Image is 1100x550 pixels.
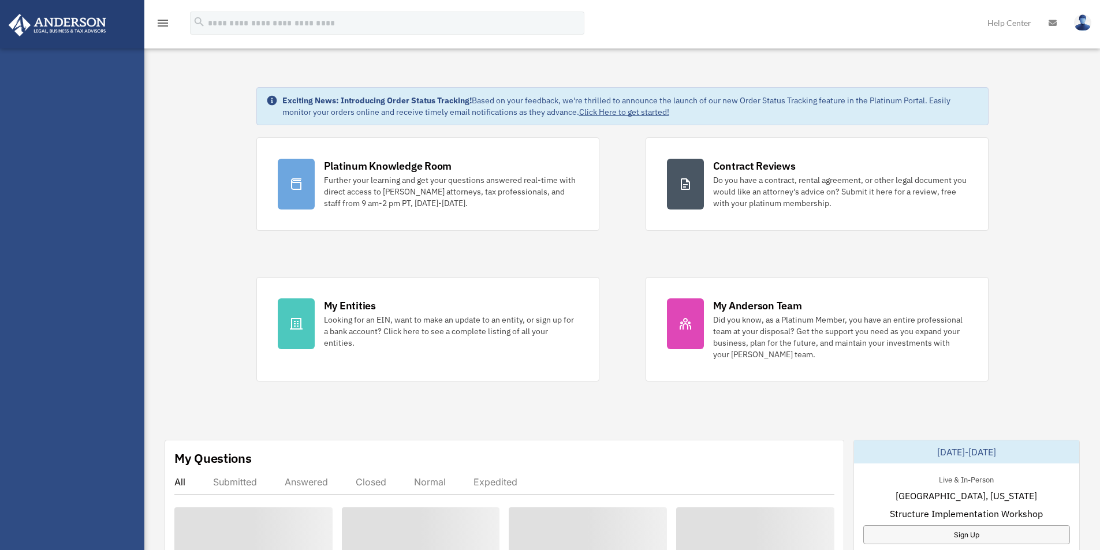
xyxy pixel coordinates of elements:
div: Further your learning and get your questions answered real-time with direct access to [PERSON_NAM... [324,174,578,209]
img: User Pic [1074,14,1091,31]
div: My Anderson Team [713,298,802,313]
div: Closed [356,476,386,488]
strong: Exciting News: Introducing Order Status Tracking! [282,95,472,106]
a: My Entities Looking for an EIN, want to make an update to an entity, or sign up for a bank accoun... [256,277,599,381]
a: Sign Up [863,525,1070,544]
i: menu [156,16,170,30]
div: Submitted [213,476,257,488]
div: Normal [414,476,446,488]
span: Structure Implementation Workshop [890,507,1043,521]
div: Based on your feedback, we're thrilled to announce the launch of our new Order Status Tracking fe... [282,95,979,118]
div: Answered [285,476,328,488]
div: All [174,476,185,488]
div: My Questions [174,450,252,467]
a: Click Here to get started! [579,107,669,117]
div: Platinum Knowledge Room [324,159,452,173]
div: Expedited [473,476,517,488]
a: Contract Reviews Do you have a contract, rental agreement, or other legal document you would like... [646,137,989,231]
div: Live & In-Person [930,473,1003,485]
span: [GEOGRAPHIC_DATA], [US_STATE] [896,489,1037,503]
div: [DATE]-[DATE] [854,440,1079,463]
div: My Entities [324,298,376,313]
div: Do you have a contract, rental agreement, or other legal document you would like an attorney's ad... [713,174,967,209]
a: My Anderson Team Did you know, as a Platinum Member, you have an entire professional team at your... [646,277,989,381]
a: Platinum Knowledge Room Further your learning and get your questions answered real-time with dire... [256,137,599,231]
img: Anderson Advisors Platinum Portal [5,14,110,36]
div: Did you know, as a Platinum Member, you have an entire professional team at your disposal? Get th... [713,314,967,360]
a: menu [156,20,170,30]
i: search [193,16,206,28]
div: Contract Reviews [713,159,796,173]
div: Looking for an EIN, want to make an update to an entity, or sign up for a bank account? Click her... [324,314,578,349]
